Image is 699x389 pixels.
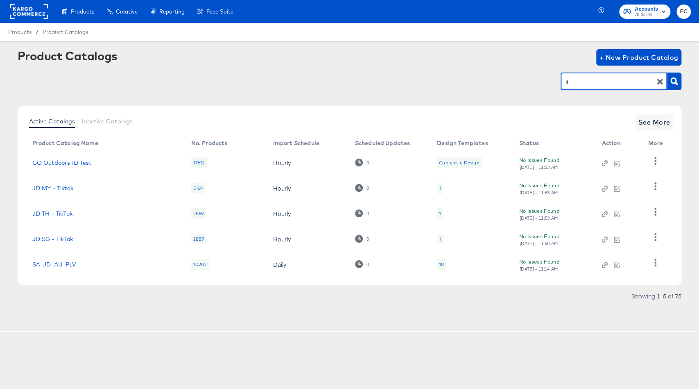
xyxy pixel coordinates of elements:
[513,137,595,150] th: Status
[355,140,410,146] div: Scheduled Updates
[355,159,369,166] div: 0
[32,29,43,35] span: /
[596,49,682,66] button: + New Product Catalog
[191,157,207,168] div: 17612
[439,236,441,242] div: 1
[595,137,642,150] th: Action
[191,259,209,270] div: 10202
[355,184,369,192] div: 0
[439,185,441,191] div: 1
[437,183,443,193] div: 1
[366,185,369,191] div: 0
[191,234,206,244] div: 2889
[635,11,658,18] span: JD Sports
[8,29,32,35] span: Products
[43,29,88,35] a: Product Catalogs
[191,183,205,193] div: 3164
[18,49,118,62] div: Product Catalogs
[437,259,446,270] div: 18
[366,262,369,267] div: 0
[32,236,73,242] a: JD SG - TikTok
[355,209,369,217] div: 0
[32,261,77,268] a: SA_JD_AU_PLV
[267,150,348,175] td: Hourly
[29,118,75,125] span: Active Catalogs
[355,260,369,268] div: 0
[206,8,233,15] span: Feed Suite
[366,211,369,216] div: 0
[267,201,348,226] td: Hourly
[267,252,348,277] td: Daily
[191,140,228,146] div: No. Products
[619,5,670,19] button: AccountsJD Sports
[638,116,670,128] span: See More
[437,208,443,219] div: 1
[366,236,369,242] div: 0
[680,7,688,16] span: EC
[599,52,679,63] span: + New Product Catalog
[439,210,441,217] div: 1
[32,159,92,166] a: GO Outdoors ID Test
[437,234,443,244] div: 1
[439,261,444,268] div: 18
[631,293,681,299] div: Showing 1–5 of 75
[642,137,673,150] th: More
[564,77,651,86] input: Search Product Catalogs
[635,5,658,14] span: Accounts
[116,8,138,15] span: Creative
[635,114,674,130] button: See More
[82,118,133,125] span: Inactive Catalogs
[32,210,72,217] a: JD TH - TikTok
[191,208,206,219] div: 2869
[159,8,185,15] span: Reporting
[267,226,348,252] td: Hourly
[355,235,369,243] div: 0
[437,157,481,168] div: Connect a Design
[676,5,691,19] button: EC
[267,175,348,201] td: Hourly
[32,185,73,191] a: JD MY - Tiktok
[437,140,488,146] div: Design Templates
[439,159,479,166] div: Connect a Design
[71,8,94,15] span: Products
[366,160,369,166] div: 0
[32,140,98,146] div: Product Catalog Name
[273,140,319,146] div: Import Schedule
